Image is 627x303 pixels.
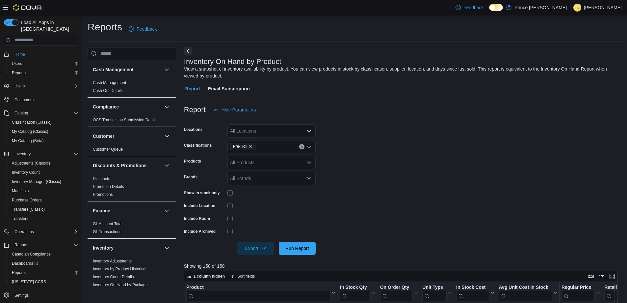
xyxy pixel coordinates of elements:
[184,216,210,221] label: Include Room
[241,242,270,255] span: Export
[222,106,256,113] span: Hide Parameters
[9,278,49,286] a: [US_STATE] CCRS
[12,161,50,166] span: Adjustments (Classic)
[163,162,171,169] button: Discounts & Promotions
[9,178,64,186] a: Inventory Manager (Classic)
[1,290,81,300] button: Settings
[9,118,78,126] span: Classification (Classic)
[7,159,81,168] button: Adjustments (Classic)
[93,104,162,110] button: Compliance
[93,104,119,110] h3: Compliance
[93,266,146,272] span: Inventory by Product Historical
[12,70,26,76] span: Reports
[7,196,81,205] button: Purchase Orders
[93,133,162,139] button: Customer
[14,151,31,157] span: Inventory
[12,291,78,299] span: Settings
[14,242,28,248] span: Reports
[12,197,42,203] span: Purchase Orders
[228,272,257,280] button: Sort fields
[299,144,304,149] button: Clear input
[12,279,46,285] span: [US_STATE] CCRS
[285,245,309,252] span: Run Report
[584,4,622,12] p: [PERSON_NAME]
[7,168,81,177] button: Inventory Count
[126,22,159,36] a: Feedback
[93,245,114,251] h3: Inventory
[194,274,225,279] span: 1 column hidden
[93,176,110,181] span: Discounts
[12,61,22,66] span: Users
[88,116,176,127] div: Compliance
[93,88,123,93] span: Cash Out Details
[7,186,81,196] button: Manifests
[9,128,51,136] a: My Catalog (Classic)
[14,229,34,234] span: Operations
[93,184,124,189] span: Promotion Details
[93,259,132,263] a: Inventory Adjustments
[9,196,78,204] span: Purchase Orders
[186,285,330,291] div: Product
[7,205,81,214] button: Transfers (Classic)
[163,103,171,111] button: Compliance
[12,252,51,257] span: Canadian Compliance
[18,19,78,32] span: Load All Apps in [GEOGRAPHIC_DATA]
[12,109,78,117] span: Catalog
[12,50,28,58] a: Home
[184,58,281,66] h3: Inventory On Hand by Product
[184,127,203,132] label: Locations
[562,285,595,301] div: Regular Price
[456,285,489,291] div: In Stock Cost
[7,268,81,277] button: Reports
[12,261,38,266] span: Dashboards
[7,136,81,145] button: My Catalog (Beta)
[499,285,552,291] div: Avg Unit Cost In Stock
[93,147,123,152] span: Customer Queue
[233,143,247,150] span: Pre-Roll
[185,82,200,95] span: Report
[184,106,206,114] h3: Report
[1,81,81,91] button: Users
[93,229,121,234] span: GL Transactions
[93,275,134,279] a: Inventory Count Details
[184,272,227,280] button: 1 column hidden
[12,109,31,117] button: Catalog
[9,168,78,176] span: Inventory Count
[184,190,220,196] label: Show in stock only
[1,49,81,59] button: Home
[7,59,81,68] button: Users
[9,69,78,77] span: Reports
[93,192,113,197] a: Promotions
[279,242,316,255] button: Run Report
[587,272,595,280] button: Keyboard shortcuts
[14,97,34,103] span: Customers
[88,220,176,238] div: Finance
[137,26,157,32] span: Feedback
[9,215,78,223] span: Transfers
[9,168,42,176] a: Inventory Count
[9,205,78,213] span: Transfers (Classic)
[9,259,78,267] span: Dashboards
[14,83,25,89] span: Users
[9,215,31,223] a: Transfers
[12,82,78,90] span: Users
[12,82,27,90] button: Users
[93,162,162,169] button: Discounts & Promotions
[14,110,28,116] span: Catalog
[7,250,81,259] button: Canadian Compliance
[575,4,580,12] span: TL
[93,222,124,226] a: GL Account Totals
[184,159,201,164] label: Products
[12,50,78,58] span: Home
[14,293,29,298] span: Settings
[12,179,61,184] span: Inventory Manager (Classic)
[9,137,78,145] span: My Catalog (Beta)
[88,20,122,34] h1: Reports
[184,203,215,208] label: Include Location
[12,291,31,299] a: Settings
[12,241,31,249] button: Reports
